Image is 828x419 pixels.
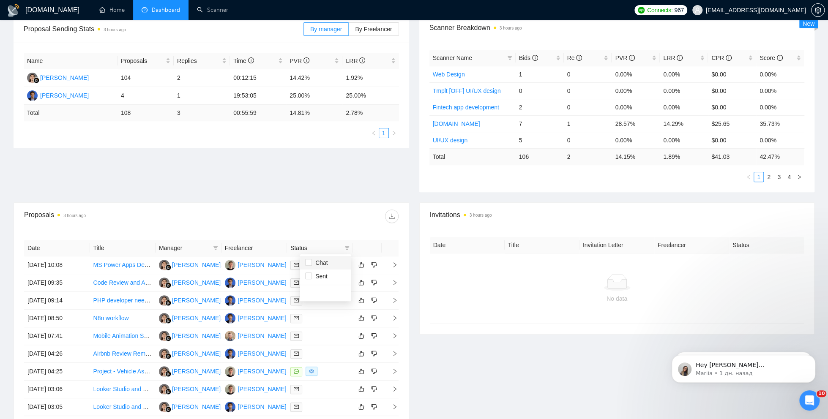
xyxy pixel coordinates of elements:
span: info-circle [532,55,538,61]
span: like [358,403,364,410]
a: Mobile Animation Specialist (React Native / iOS / Android) [93,332,245,339]
a: DU[PERSON_NAME] [225,314,287,321]
button: like [356,313,366,323]
li: 1 [379,128,389,138]
span: mail [294,351,299,356]
span: right [797,174,802,180]
span: info-circle [576,55,582,61]
td: 25.00% [342,87,399,105]
span: dislike [371,403,377,410]
td: 106 [516,148,564,165]
span: right [385,333,398,339]
span: PVR [615,54,635,61]
td: 1 [564,115,612,132]
button: like [356,402,366,412]
li: Next Page [389,128,399,138]
div: [PERSON_NAME] [172,313,221,323]
span: mail [294,404,299,409]
span: filter [344,245,350,250]
img: KK [159,260,169,270]
span: dislike [371,279,377,286]
li: Next Page [794,172,804,182]
td: $0.00 [708,66,756,82]
span: New [803,20,814,27]
div: [PERSON_NAME] [172,367,221,376]
td: 7 [516,115,564,132]
td: 0 [564,66,612,82]
time: 3 hours ago [500,26,522,30]
button: like [356,384,366,394]
button: dislike [369,295,379,305]
span: mail [294,298,299,303]
a: DU[PERSON_NAME] [27,92,89,98]
th: Replies [174,53,230,69]
button: dislike [369,260,379,270]
td: 0.00% [756,66,804,82]
td: 14.29% [660,115,708,132]
img: DU [225,313,235,324]
td: 0 [564,132,612,148]
span: filter [211,242,220,254]
div: [PERSON_NAME] [238,278,287,287]
td: 108 [118,105,174,121]
span: user [694,7,700,13]
img: MR [225,366,235,377]
iframe: Intercom notifications сообщение [659,337,828,396]
a: Code Review and Architecture Verification for .NET Microservices [93,279,265,286]
td: [DATE] 10:08 [24,256,90,274]
img: KK [159,384,169,395]
span: right [385,262,398,268]
a: MR[PERSON_NAME] [225,261,287,268]
span: By Freelancer [355,26,392,33]
td: $ 41.03 [708,148,756,165]
span: left [746,174,751,180]
li: Previous Page [743,172,754,182]
td: 00:12:15 [230,69,286,87]
div: [PERSON_NAME] [40,73,89,82]
div: message notification from Mariia, 1 дн. назад. Hey yana.okhrymovych@brights.io, Looks like your U... [13,18,156,46]
button: dislike [369,366,379,376]
li: 4 [784,172,794,182]
td: 0 [564,99,612,115]
td: MS Power Apps Developer Needed for Occupancy Tracker App [90,256,156,274]
img: MR [225,384,235,395]
a: DU[PERSON_NAME] [225,403,287,410]
span: dashboard [142,7,148,13]
a: 1 [379,128,388,138]
span: Bids [519,54,538,61]
button: left [743,172,754,182]
th: Freelancer [654,237,729,253]
p: Hey [PERSON_NAME][EMAIL_ADDRESS][DOMAIN_NAME], Looks like your Upwork agency BRIGHTS ran out of c... [37,24,146,33]
td: 14.15 % [612,148,660,165]
td: 00:55:59 [230,105,286,121]
a: KK[PERSON_NAME] [159,297,221,303]
a: Web Design [433,71,465,78]
td: 5 [516,132,564,148]
td: 0 [564,82,612,99]
a: Project - Vehicle Assets and Tool Management System [93,368,237,375]
span: dislike [371,297,377,304]
span: filter [506,52,514,64]
span: like [358,279,364,286]
td: [DATE] 09:35 [24,274,90,292]
span: download [385,213,398,220]
span: right [385,280,398,286]
span: Replies [177,56,220,65]
td: 2 [174,69,230,87]
td: [DATE] 04:25 [24,363,90,381]
span: Re [567,54,582,61]
img: logo [7,4,20,17]
span: Proposal Sending Stats [24,24,303,34]
a: KK[PERSON_NAME] [159,367,221,374]
img: MR [225,260,235,270]
span: right [385,297,398,303]
span: mail [294,262,299,267]
a: KK[PERSON_NAME] [159,385,221,392]
td: Airbnb Review Removal Specialist Needed [90,345,156,363]
img: KK [159,313,169,324]
td: 3 [174,105,230,121]
a: [DOMAIN_NAME] [433,120,480,127]
img: DU [225,295,235,306]
th: Invitation Letter [579,237,654,253]
td: Total [24,105,118,121]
